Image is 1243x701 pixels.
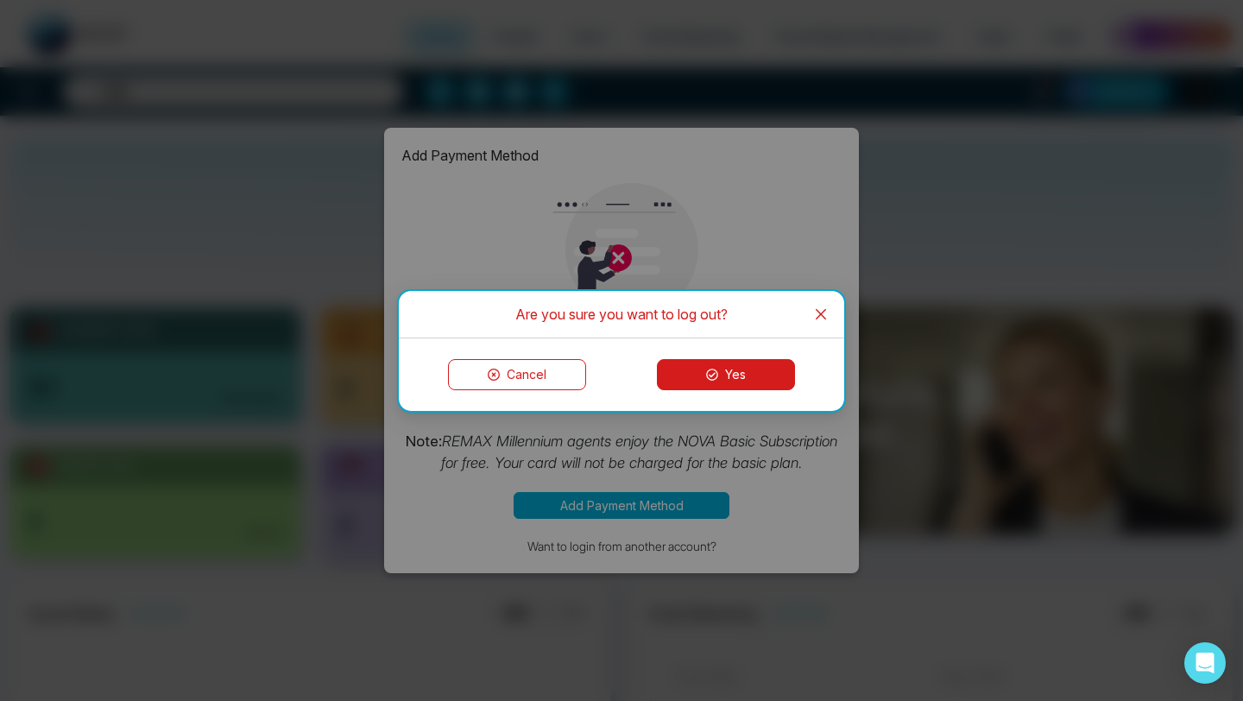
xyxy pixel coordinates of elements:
[798,291,844,338] button: Close
[448,359,586,390] button: Cancel
[420,305,823,324] div: Are you sure you want to log out?
[1184,642,1226,684] div: Open Intercom Messenger
[657,359,795,390] button: Yes
[814,307,828,321] span: close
